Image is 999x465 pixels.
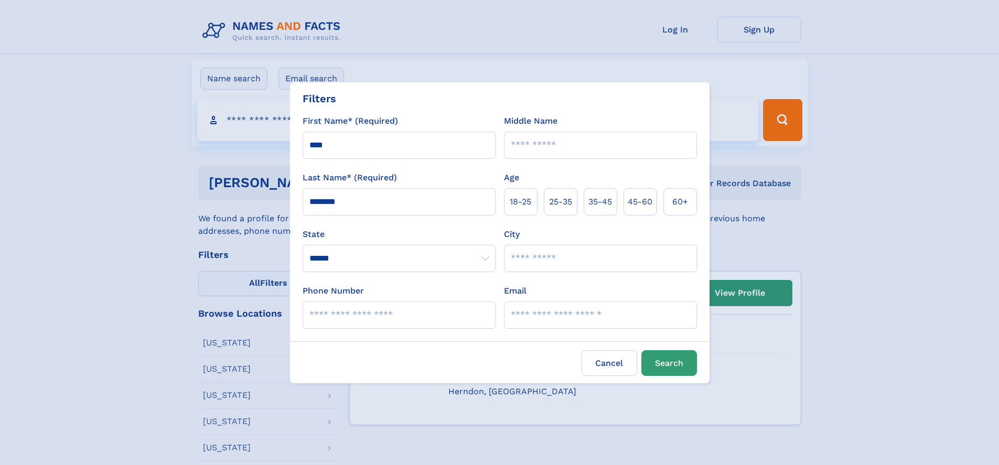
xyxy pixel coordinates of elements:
[303,171,397,184] label: Last Name* (Required)
[588,196,612,208] span: 35‑45
[641,350,697,376] button: Search
[672,196,688,208] span: 60+
[504,285,527,297] label: Email
[504,228,520,241] label: City
[582,350,637,376] label: Cancel
[303,228,496,241] label: State
[303,285,364,297] label: Phone Number
[504,115,557,127] label: Middle Name
[549,196,572,208] span: 25‑35
[303,91,336,106] div: Filters
[510,196,531,208] span: 18‑25
[628,196,652,208] span: 45‑60
[504,171,519,184] label: Age
[303,115,398,127] label: First Name* (Required)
